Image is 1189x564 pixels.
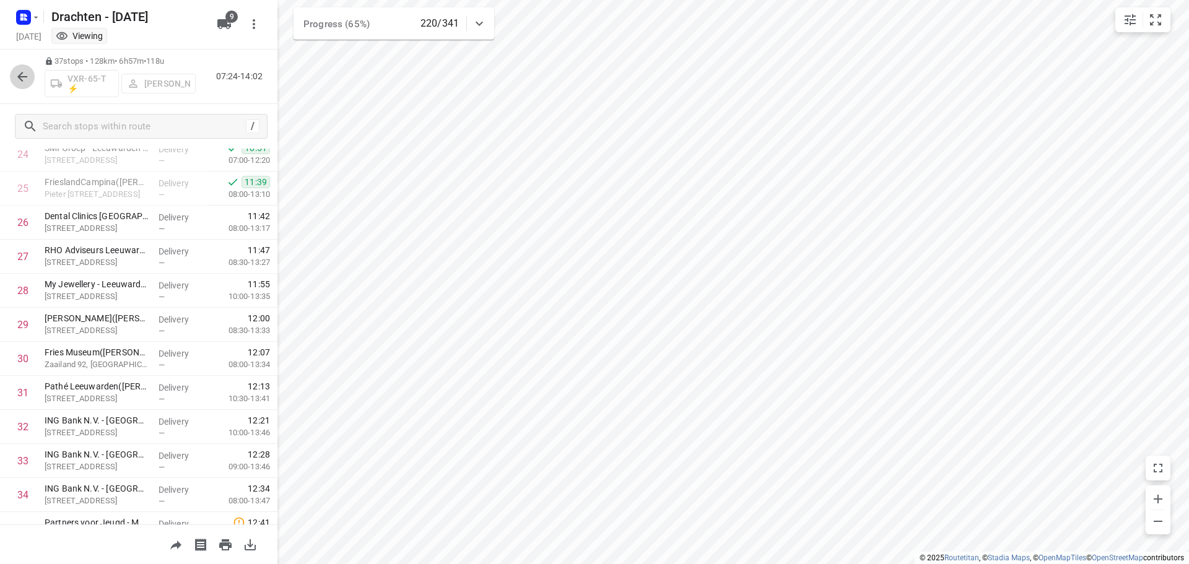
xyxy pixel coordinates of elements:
[248,278,270,290] span: 11:55
[45,448,149,461] p: ING Bank N.V. - Leeuwarden - 1204311777(Rein De boer)
[209,256,270,269] p: 08:30-13:27
[1115,7,1170,32] div: small contained button group
[45,393,149,405] p: Ruiterskwartier 6a, Leeuwarden
[17,149,28,160] div: 24
[163,538,188,550] span: Share route
[209,154,270,167] p: 07:00-12:20
[43,117,246,136] input: Search stops within route
[159,326,165,336] span: —
[159,394,165,404] span: —
[248,516,270,529] span: 12:41
[420,16,459,31] p: 220/341
[159,292,165,302] span: —
[213,538,238,550] span: Print route
[248,346,270,358] span: 12:07
[45,516,149,529] p: Partners voor Jeugd - MP Leeuwarden(Marjan Beunder)
[159,484,204,496] p: Delivery
[45,56,196,67] p: 37 stops • 128km • 6h57m
[45,324,149,337] p: [STREET_ADDRESS]
[45,290,149,303] p: [STREET_ADDRESS]
[248,482,270,495] span: 12:34
[209,188,270,201] p: 08:00-13:10
[212,12,237,37] button: 9
[45,461,149,473] p: [STREET_ADDRESS]
[242,142,270,154] span: 10:51
[209,393,270,405] p: 10:30-13:41
[988,553,1030,562] a: Stadia Maps
[56,30,103,42] div: Viewing
[45,154,149,167] p: [STREET_ADDRESS]
[159,415,204,428] p: Delivery
[45,380,149,393] p: Pathé Leeuwarden(Esther Daems)
[45,256,149,269] p: Druifstreek 72 C, Leeuwarden
[159,497,165,506] span: —
[209,495,270,507] p: 08:00-13:47
[17,285,28,297] div: 28
[225,11,238,23] span: 9
[45,414,149,427] p: ING Bank N.V. - Leeuwarden - 1204310258(Petra Boer)
[227,176,239,188] svg: Done
[17,421,28,433] div: 32
[45,142,149,154] p: SMI Groep - Leeuwarden – Plutoweg 13(P. Tilma)
[242,176,270,188] span: 11:39
[17,183,28,194] div: 25
[45,495,149,507] p: [STREET_ADDRESS]
[209,290,270,303] p: 10:00-13:35
[920,553,1184,562] li: © 2025 , © , © © contributors
[216,70,268,83] p: 07:24-14:02
[159,428,165,438] span: —
[45,176,149,188] p: FrieslandCampina([PERSON_NAME])
[17,217,28,228] div: 26
[159,258,165,267] span: —
[1092,553,1143,562] a: OpenStreetMap
[233,516,245,529] svg: Late
[159,381,204,394] p: Delivery
[294,7,494,40] div: Progress (65%)220/341
[146,56,164,66] span: 118u
[944,553,979,562] a: Routetitan
[303,19,370,30] span: Progress (65%)
[227,142,239,154] svg: Done
[45,358,149,371] p: Zaailand 92, [GEOGRAPHIC_DATA]
[45,244,149,256] p: RHO Adviseurs Leeuwarden(Annelies Hofman)
[159,245,204,258] p: Delivery
[159,360,165,370] span: —
[17,319,28,331] div: 29
[209,358,270,371] p: 08:00-13:34
[248,380,270,393] span: 12:13
[159,156,165,165] span: —
[45,312,149,324] p: Yource - Leeuwarden(Ingrid Roosjen)
[246,119,259,133] div: /
[159,211,204,223] p: Delivery
[159,347,204,360] p: Delivery
[159,518,204,530] p: Delivery
[45,427,149,439] p: Harlingertrekweg 25, Leeuwarden
[144,56,146,66] span: •
[209,324,270,337] p: 08:30-13:33
[159,449,204,462] p: Delivery
[159,224,165,233] span: —
[159,462,165,472] span: —
[1143,7,1168,32] button: Fit zoom
[159,279,204,292] p: Delivery
[159,177,204,189] p: Delivery
[209,222,270,235] p: 08:00-13:17
[248,312,270,324] span: 12:00
[17,489,28,501] div: 34
[17,455,28,467] div: 33
[248,414,270,427] span: 12:21
[159,190,165,199] span: —
[248,210,270,222] span: 11:42
[248,244,270,256] span: 11:47
[17,387,28,399] div: 31
[45,346,149,358] p: Fries Museum(Margreta van Kammen)
[45,210,149,222] p: Dental Clinics [GEOGRAPHIC_DATA] Oostergrachtswal([GEOGRAPHIC_DATA][PERSON_NAME])
[45,222,149,235] p: Oostergrachtswal 37, Leeuwarden
[209,461,270,473] p: 09:00-13:46
[1118,7,1143,32] button: Map settings
[159,143,204,155] p: Delivery
[45,482,149,495] p: ING Bank N.V. - [GEOGRAPHIC_DATA] - PO ID 1204307238([PERSON_NAME])
[45,278,149,290] p: My Jewellery - Leeuwarden([PERSON_NAME][GEOGRAPHIC_DATA])
[17,353,28,365] div: 30
[17,523,28,535] div: 35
